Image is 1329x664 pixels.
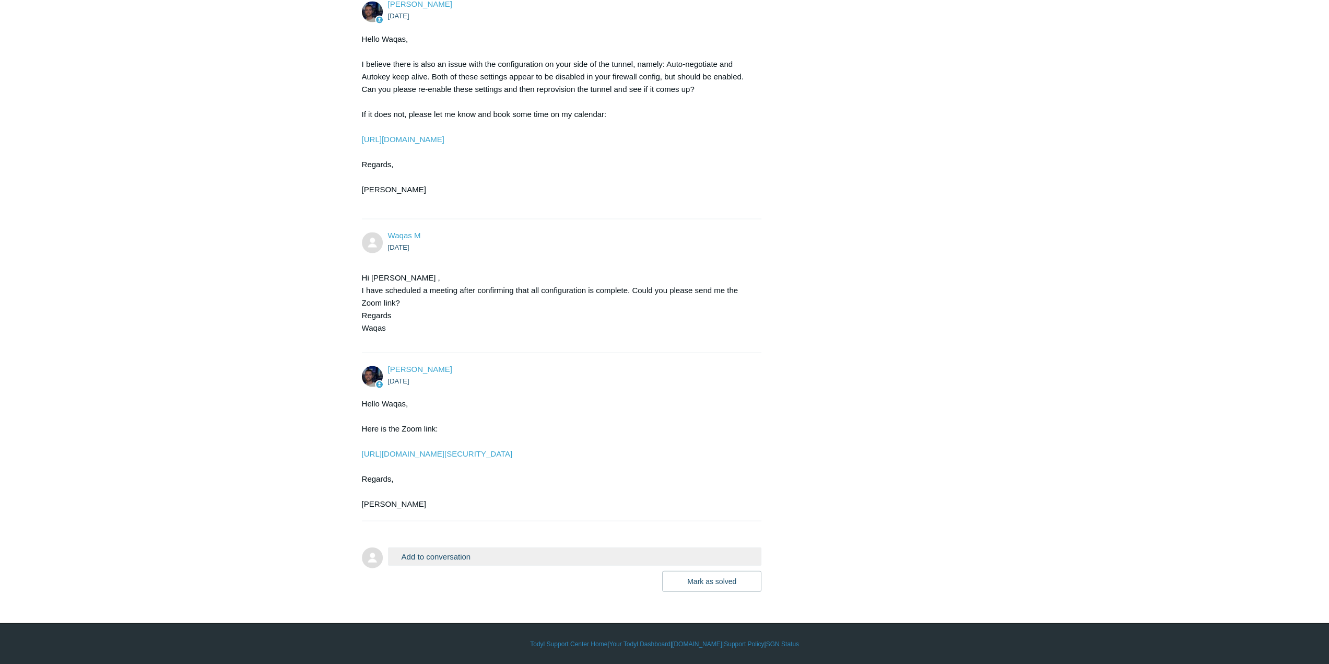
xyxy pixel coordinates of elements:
[388,377,409,385] time: 08/06/2025, 07:42
[388,230,421,239] a: Waqas M
[362,134,444,143] a: [URL][DOMAIN_NAME]
[672,639,722,648] a: [DOMAIN_NAME]
[362,449,513,458] a: [URL][DOMAIN_NAME][SECURITY_DATA]
[362,271,751,334] p: Hi [PERSON_NAME] , I have scheduled a meeting after confirming that all configuration is complete...
[766,639,799,648] a: SGN Status
[362,639,968,648] div: | | | |
[388,364,452,373] a: [PERSON_NAME]
[362,32,751,208] div: Hello Waqas, I believe there is also an issue with the configuration on your side of the tunnel, ...
[388,364,452,373] span: Connor Davis
[388,243,409,251] time: 08/06/2025, 07:24
[388,12,409,20] time: 08/02/2025, 02:21
[362,397,751,510] div: Hello Waqas, Here is the Zoom link: Regards, [PERSON_NAME]
[662,570,761,591] button: Mark as solved
[724,639,764,648] a: Support Policy
[609,639,670,648] a: Your Todyl Dashboard
[388,547,762,565] button: Add to conversation
[530,639,607,648] a: Todyl Support Center Home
